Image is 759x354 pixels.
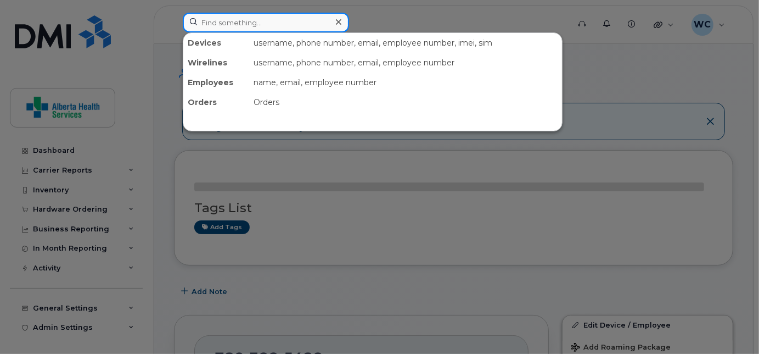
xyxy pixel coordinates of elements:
div: Employees [183,73,249,92]
div: username, phone number, email, employee number [249,53,562,73]
div: name, email, employee number [249,73,562,92]
div: username, phone number, email, employee number, imei, sim [249,33,562,53]
div: Devices [183,33,249,53]
div: Orders [183,92,249,112]
div: Orders [249,92,562,112]
div: Wirelines [183,53,249,73]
